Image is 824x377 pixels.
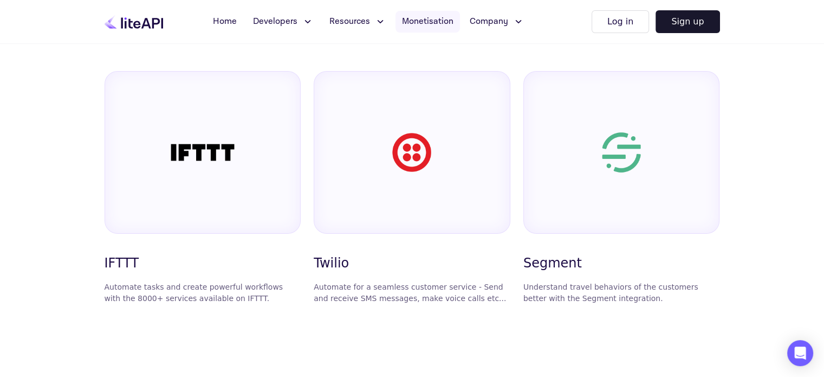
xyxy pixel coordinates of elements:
h5: Segment [523,255,720,271]
img: integrations [148,98,257,207]
a: integrationsTwilioAutomate for a seamless customer service - Send and receive SMS messages, make ... [314,71,510,304]
a: Home [206,11,243,33]
button: Company [463,11,530,33]
div: Open Intercom Messenger [787,340,813,366]
h5: IFTTT [105,255,301,271]
span: Home [213,15,237,28]
a: integrationsIFTTTAutomate tasks and create powerful workflows with the 8000+ services available o... [105,71,301,304]
img: integrations [358,98,466,207]
span: Monetisation [402,15,453,28]
span: Developers [253,15,297,28]
button: Resources [323,11,392,33]
p: Understand travel behaviors of the customers better with the Segment integration. [523,282,720,304]
button: Developers [246,11,320,33]
a: Monetisation [395,11,460,33]
span: Company [470,15,508,28]
h5: Twilio [314,255,510,271]
a: integrationsSegmentUnderstand travel behaviors of the customers better with the Segment integration. [523,71,720,304]
p: Automate tasks and create powerful workflows with the 8000+ services available on IFTTT. [105,282,301,304]
p: Automate for a seamless customer service - Send and receive SMS messages, make voice calls etc... [314,282,510,304]
span: Resources [329,15,370,28]
button: Log in [592,10,649,33]
button: Sign up [656,10,719,33]
img: integrations [567,98,676,207]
